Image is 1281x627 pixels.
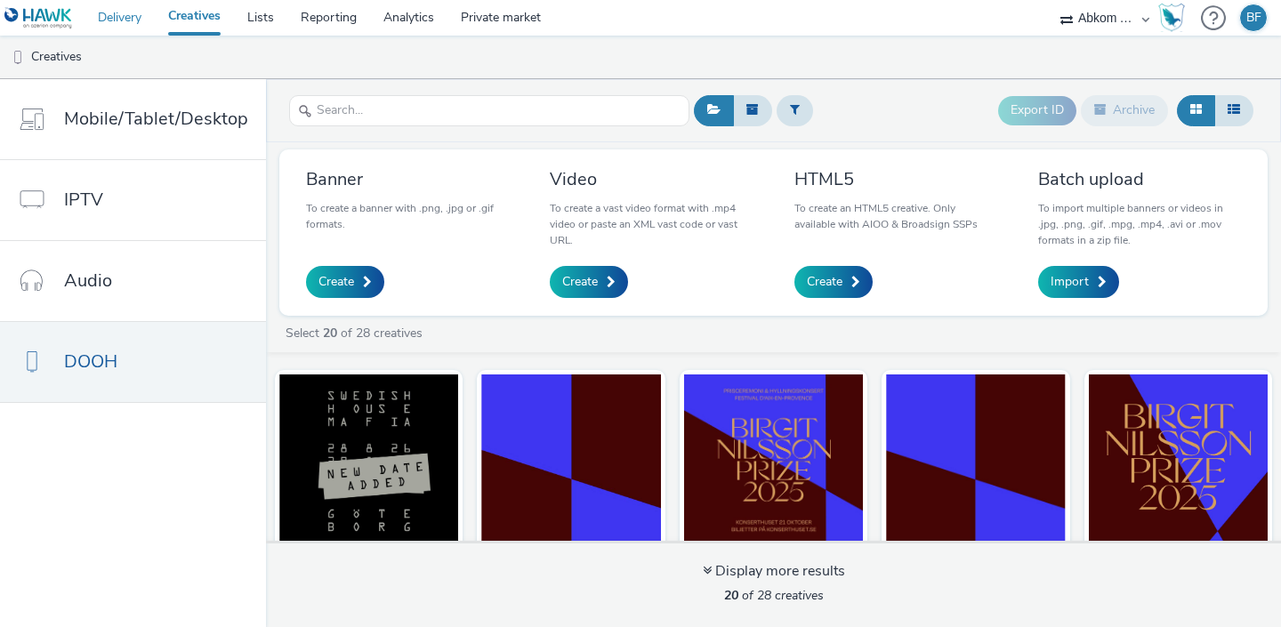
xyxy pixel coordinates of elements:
[306,266,384,298] a: Create
[703,561,845,582] div: Display more results
[550,200,753,248] p: To create a vast video format with .mp4 video or paste an XML vast code or vast URL.
[807,273,842,291] span: Create
[724,587,738,604] strong: 20
[724,587,824,604] span: of 28 creatives
[1214,95,1253,125] button: Table
[289,95,689,126] input: Search...
[1246,4,1261,31] div: BF
[306,200,509,232] p: To create a banner with .png, .jpg or .gif formats.
[1177,95,1215,125] button: Grid
[4,7,73,29] img: undefined Logo
[886,374,1065,548] img: Birgit Nilsson stiflelse - 3968x864 visual
[279,374,458,548] img: SHM STHLM&GBG- 1080x1920 visual
[794,200,997,232] p: To create an HTML5 creative. Only available with AIOO & Broadsign SSPs
[684,374,863,548] img: Birgit Nilsson stiflelse - 1440x810 visual
[1051,273,1089,291] span: Import
[9,49,27,67] img: dooh
[284,325,430,342] a: Select of 28 creatives
[1038,266,1119,298] a: Import
[306,167,509,191] h3: Banner
[64,106,248,132] span: Mobile/Tablet/Desktop
[550,266,628,298] a: Create
[64,187,103,213] span: IPTV
[64,349,117,374] span: DOOH
[998,96,1076,125] button: Export ID
[64,268,112,293] span: Audio
[550,167,753,191] h3: Video
[794,167,997,191] h3: HTML5
[1158,4,1185,32] img: Hawk Academy
[1158,4,1192,32] a: Hawk Academy
[562,273,598,291] span: Create
[318,273,354,291] span: Create
[1081,95,1168,125] button: Archive
[481,374,660,548] img: Birgit Nilsson stiflelse - 2880x630 visual
[1089,374,1268,548] img: Birgit Nilsson stiflelse - 1080x1920 visual
[1038,200,1241,248] p: To import multiple banners or videos in .jpg, .png, .gif, .mpg, .mp4, .avi or .mov formats in a z...
[794,266,873,298] a: Create
[323,325,337,342] strong: 20
[1038,167,1241,191] h3: Batch upload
